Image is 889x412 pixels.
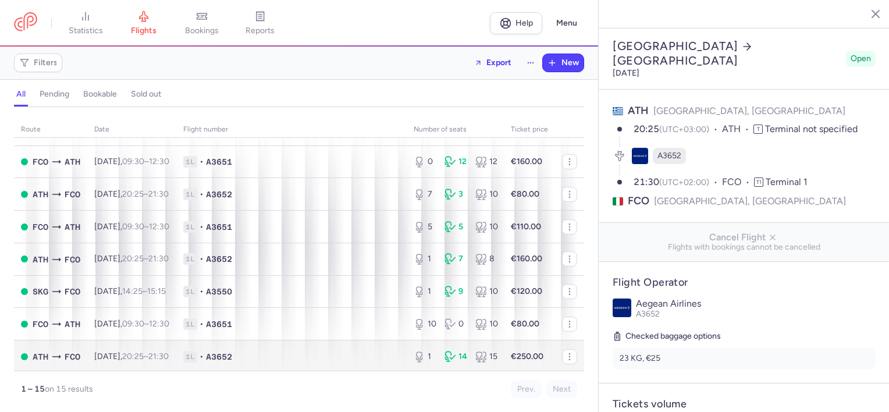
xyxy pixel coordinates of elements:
[122,157,144,166] time: 09:30
[851,53,871,65] span: Open
[65,253,80,266] span: FCO
[149,222,169,232] time: 12:30
[94,286,166,296] span: [DATE],
[65,155,80,168] span: ATH
[546,381,577,398] button: Next
[654,194,846,208] span: [GEOGRAPHIC_DATA], [GEOGRAPHIC_DATA]
[414,189,435,200] div: 7
[561,58,579,68] span: New
[149,157,169,166] time: 12:30
[613,348,876,369] li: 23 KG, €25
[33,318,48,331] span: FCO
[444,189,466,200] div: 3
[475,221,497,233] div: 10
[200,351,204,363] span: •
[94,319,169,329] span: [DATE],
[45,384,93,394] span: on 15 results
[206,286,232,297] span: A3550
[632,148,648,164] figure: A3 airline logo
[246,26,275,36] span: reports
[414,221,435,233] div: 5
[206,221,232,233] span: A3651
[414,286,435,297] div: 1
[122,351,169,361] span: –
[148,189,169,199] time: 21:30
[148,254,169,264] time: 21:30
[231,10,289,36] a: reports
[511,157,542,166] strong: €160.00
[122,286,143,296] time: 14:25
[444,253,466,265] div: 7
[183,156,197,168] span: 1L
[634,123,659,134] time: 20:25
[183,189,197,200] span: 1L
[65,318,80,331] span: ATH
[200,253,204,265] span: •
[122,319,169,329] span: –
[657,150,681,162] span: A3652
[486,58,511,67] span: Export
[444,351,466,363] div: 14
[33,253,48,266] span: ATH
[200,156,204,168] span: •
[131,26,157,36] span: flights
[149,319,169,329] time: 12:30
[87,121,176,138] th: date
[467,54,519,72] button: Export
[765,123,858,134] span: Terminal not specified
[549,12,584,34] button: Menu
[200,318,204,330] span: •
[766,176,808,187] span: Terminal 1
[33,188,48,201] span: ATH
[94,189,169,199] span: [DATE],
[628,194,649,208] span: FCO
[65,285,80,298] span: FCO
[206,253,232,265] span: A3652
[94,157,169,166] span: [DATE],
[148,351,169,361] time: 21:30
[122,286,166,296] span: –
[94,351,169,361] span: [DATE],
[56,10,115,36] a: statistics
[206,351,232,363] span: A3652
[613,397,876,411] h4: Tickets volume
[475,318,497,330] div: 10
[200,286,204,297] span: •
[722,123,753,136] span: ATH
[753,125,763,134] span: T
[65,188,80,201] span: FCO
[659,125,709,134] span: (UTC+03:00)
[33,350,48,363] span: ATH
[122,189,169,199] span: –
[511,189,539,199] strong: €80.00
[444,318,466,330] div: 0
[634,176,659,187] time: 21:30
[511,351,543,361] strong: €250.00
[659,177,709,187] span: (UTC+02:00)
[33,285,48,298] span: SKG
[131,89,161,100] h4: sold out
[200,189,204,200] span: •
[414,253,435,265] div: 1
[475,189,497,200] div: 10
[653,105,845,116] span: [GEOGRAPHIC_DATA], [GEOGRAPHIC_DATA]
[15,54,62,72] button: Filters
[722,176,754,189] span: FCO
[200,221,204,233] span: •
[515,19,533,27] span: Help
[414,318,435,330] div: 10
[490,12,542,34] a: Help
[122,157,169,166] span: –
[475,351,497,363] div: 15
[122,222,169,232] span: –
[33,155,48,168] span: FCO
[94,222,169,232] span: [DATE],
[94,254,169,264] span: [DATE],
[65,221,80,233] span: ATH
[608,243,880,252] span: Flights with bookings cannot be cancelled
[122,254,144,264] time: 20:25
[636,299,876,309] p: Aegean Airlines
[636,309,660,319] span: A3652
[414,351,435,363] div: 1
[176,121,407,138] th: Flight number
